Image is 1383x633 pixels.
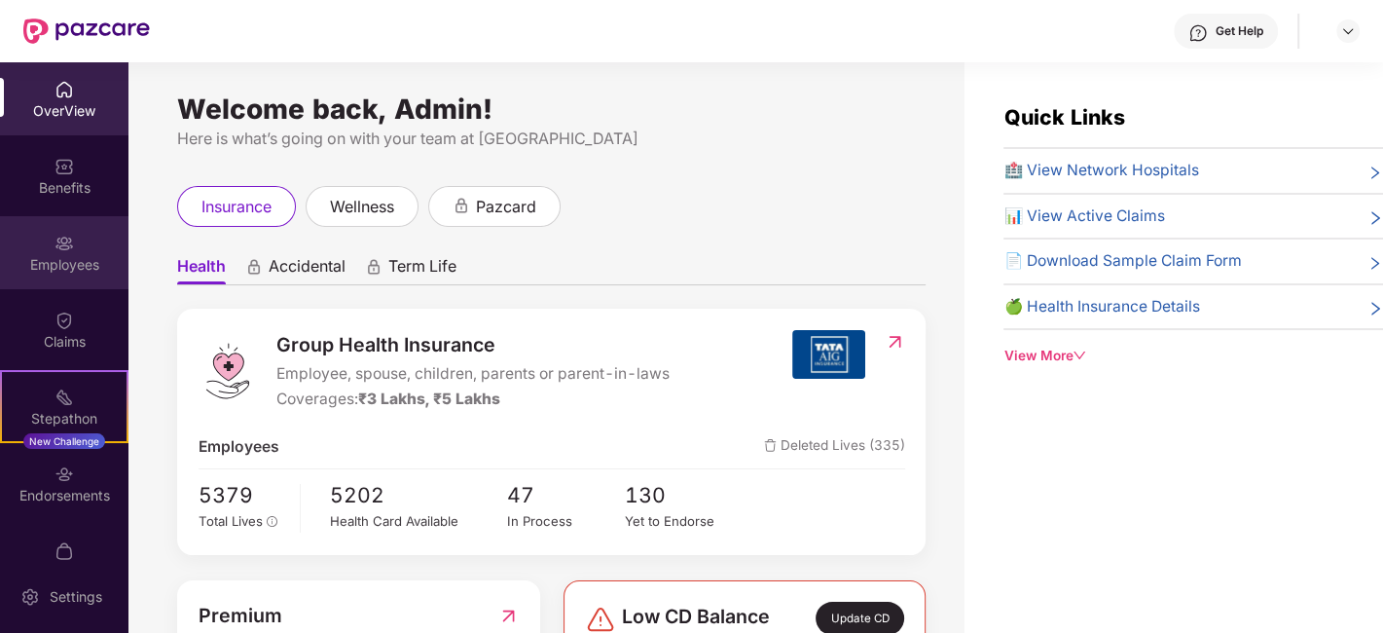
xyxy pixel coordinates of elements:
span: 5379 [199,479,287,511]
span: Quick Links [1003,104,1124,130]
span: 47 [507,479,625,511]
span: insurance [201,195,272,219]
span: Accidental [269,256,346,284]
img: svg+xml;base64,PHN2ZyBpZD0iRW1wbG95ZWVzIiB4bWxucz0iaHR0cDovL3d3dy53My5vcmcvMjAwMC9zdmciIHdpZHRoPS... [55,234,74,253]
img: svg+xml;base64,PHN2ZyBpZD0iTXlfT3JkZXJzIiBkYXRhLW5hbWU9Ik15IE9yZGVycyIgeG1sbnM9Imh0dHA6Ly93d3cudz... [55,541,74,561]
span: right [1367,299,1383,319]
span: down [1073,349,1086,362]
span: right [1367,253,1383,274]
img: logo [199,342,257,400]
span: 🏥 View Network Hospitals [1003,159,1198,183]
div: New Challenge [23,433,105,449]
span: Health [177,256,226,284]
span: Group Health Insurance [276,330,670,360]
img: svg+xml;base64,PHN2ZyB4bWxucz0iaHR0cDovL3d3dy53My5vcmcvMjAwMC9zdmciIHdpZHRoPSIyMSIgaGVpZ2h0PSIyMC... [55,388,74,407]
span: Total Lives [199,513,263,529]
span: Deleted Lives (335) [764,435,905,460]
div: View More [1003,346,1383,366]
span: 📄 Download Sample Claim Form [1003,249,1241,274]
div: animation [245,258,263,276]
span: pazcard [476,195,536,219]
span: 🍏 Health Insurance Details [1003,295,1199,319]
span: 130 [625,479,743,511]
img: svg+xml;base64,PHN2ZyBpZD0iSGVscC0zMngzMiIgeG1sbnM9Imh0dHA6Ly93d3cudzMub3JnLzIwMDAvc3ZnIiB3aWR0aD... [1188,23,1208,43]
span: 5202 [330,479,507,511]
span: Employee, spouse, children, parents or parent-in-laws [276,362,670,387]
span: wellness [330,195,394,219]
img: New Pazcare Logo [23,19,150,44]
span: Term Life [388,256,456,284]
img: svg+xml;base64,PHN2ZyBpZD0iSG9tZSIgeG1sbnM9Imh0dHA6Ly93d3cudzMub3JnLzIwMDAvc3ZnIiB3aWR0aD0iMjAiIG... [55,80,74,99]
span: Employees [199,435,279,460]
img: svg+xml;base64,PHN2ZyBpZD0iRHJvcGRvd24tMzJ4MzIiIHhtbG5zPSJodHRwOi8vd3d3LnczLm9yZy8yMDAwL3N2ZyIgd2... [1340,23,1356,39]
div: Settings [44,587,108,607]
span: ₹3 Lakhs, ₹5 Lakhs [358,390,500,408]
div: Here is what’s going on with your team at [GEOGRAPHIC_DATA] [177,127,926,151]
img: svg+xml;base64,PHN2ZyBpZD0iRW5kb3JzZW1lbnRzIiB4bWxucz0iaHR0cDovL3d3dy53My5vcmcvMjAwMC9zdmciIHdpZH... [55,465,74,484]
div: Health Card Available [330,511,507,532]
div: animation [453,197,470,214]
span: 📊 View Active Claims [1003,205,1164,229]
div: Welcome back, Admin! [177,101,926,117]
div: animation [365,258,382,276]
img: RedirectIcon [885,332,905,352]
span: right [1367,163,1383,183]
span: Premium [199,601,282,631]
img: RedirectIcon [498,601,519,631]
div: Coverages: [276,388,670,412]
img: svg+xml;base64,PHN2ZyBpZD0iU2V0dGluZy0yMHgyMCIgeG1sbnM9Imh0dHA6Ly93d3cudzMub3JnLzIwMDAvc3ZnIiB3aW... [20,587,40,607]
span: info-circle [267,516,278,528]
img: svg+xml;base64,PHN2ZyBpZD0iQ2xhaW0iIHhtbG5zPSJodHRwOi8vd3d3LnczLm9yZy8yMDAwL3N2ZyIgd2lkdGg9IjIwIi... [55,311,74,330]
div: Stepathon [2,409,127,428]
div: Get Help [1216,23,1263,39]
div: Yet to Endorse [625,511,743,532]
div: In Process [507,511,625,532]
img: insurerIcon [792,330,865,379]
img: deleteIcon [764,439,777,452]
img: svg+xml;base64,PHN2ZyBpZD0iQmVuZWZpdHMiIHhtbG5zPSJodHRwOi8vd3d3LnczLm9yZy8yMDAwL3N2ZyIgd2lkdGg9Ij... [55,157,74,176]
span: right [1367,208,1383,229]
